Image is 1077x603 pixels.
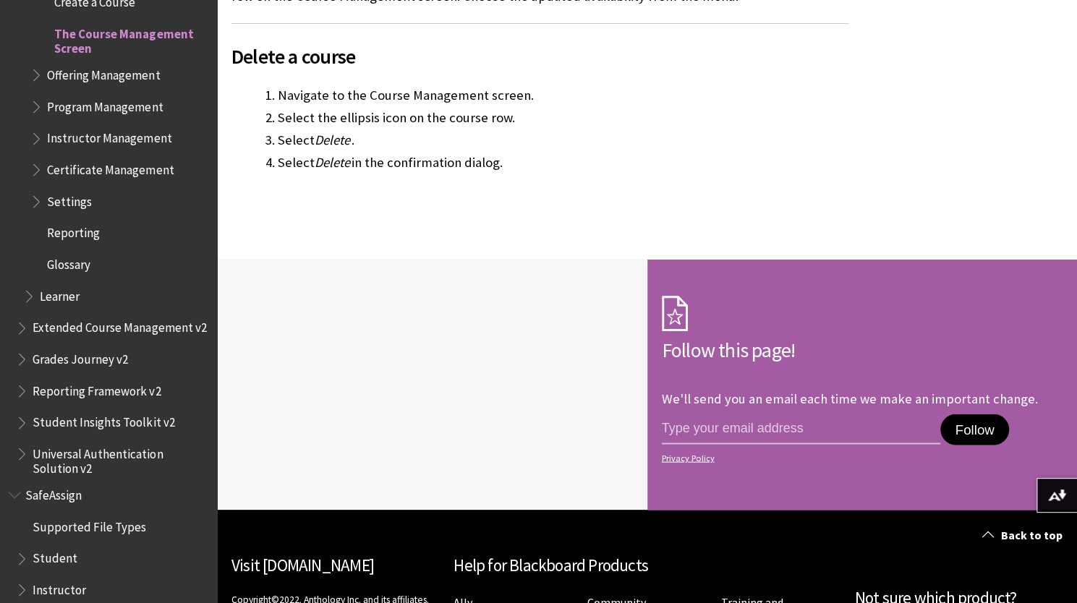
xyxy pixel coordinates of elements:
[278,130,848,150] li: Select .
[33,547,77,566] span: Student
[454,553,840,578] h2: Help for Blackboard Products
[47,95,163,114] span: Program Management
[662,414,941,444] input: email address
[662,295,688,331] img: Subscription Icon
[278,153,848,173] li: Select in the confirmation dialog.
[33,515,146,534] span: Supported File Types
[25,483,82,502] span: SafeAssign
[47,127,171,146] span: Instructor Management
[47,252,90,272] span: Glossary
[940,414,1008,445] button: Follow
[278,85,848,106] li: Navigate to the Course Management screen.
[33,411,174,430] span: Student Insights Toolkit v2
[33,347,128,367] span: Grades Journey v2
[278,108,848,128] li: Select the ellipsis icon on the course row.
[40,284,80,304] span: Learner
[971,522,1077,549] a: Back to top
[47,63,160,82] span: Offering Management
[231,555,374,576] a: Visit [DOMAIN_NAME]
[33,442,207,476] span: Universal Authentication Solution v2
[231,41,848,72] span: Delete a course
[33,578,86,597] span: Instructor
[315,132,350,148] span: Delete
[662,390,1038,406] p: We'll send you an email each time we make an important change.
[47,221,100,241] span: Reporting
[47,189,92,209] span: Settings
[47,158,174,177] span: Certificate Management
[33,379,161,398] span: Reporting Framework v2
[54,22,207,56] span: The Course Management Screen
[315,154,350,171] span: Delete
[33,316,206,335] span: Extended Course Management v2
